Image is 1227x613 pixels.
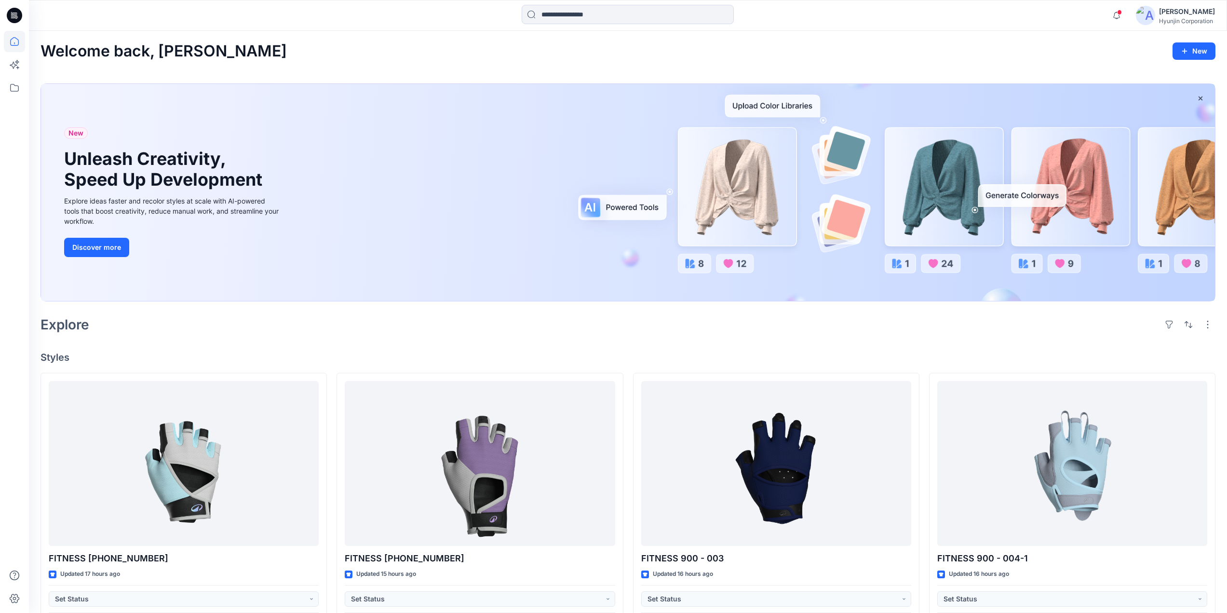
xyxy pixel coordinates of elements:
p: FITNESS 900 - 003 [641,552,911,565]
span: New [68,127,83,139]
h1: Unleash Creativity, Speed Up Development [64,149,267,190]
p: Updated 15 hours ago [356,569,416,579]
a: FITNESS 900-008-1 [345,381,615,546]
a: Discover more [64,238,281,257]
p: Updated 16 hours ago [653,569,713,579]
p: Updated 17 hours ago [60,569,120,579]
p: FITNESS [PHONE_NUMBER] [345,552,615,565]
p: Updated 16 hours ago [949,569,1009,579]
h2: Explore [40,317,89,332]
a: FITNESS 900-006-1 [49,381,319,546]
a: FITNESS 900 - 004-1 [937,381,1207,546]
div: [PERSON_NAME] [1159,6,1215,17]
div: Hyunjin Corporation [1159,17,1215,25]
a: FITNESS 900 - 003 [641,381,911,546]
h2: Welcome back, [PERSON_NAME] [40,42,287,60]
div: Explore ideas faster and recolor styles at scale with AI-powered tools that boost creativity, red... [64,196,281,226]
button: New [1173,42,1215,60]
button: Discover more [64,238,129,257]
p: FITNESS 900 - 004-1 [937,552,1207,565]
p: FITNESS [PHONE_NUMBER] [49,552,319,565]
img: avatar [1136,6,1155,25]
h4: Styles [40,352,1215,363]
